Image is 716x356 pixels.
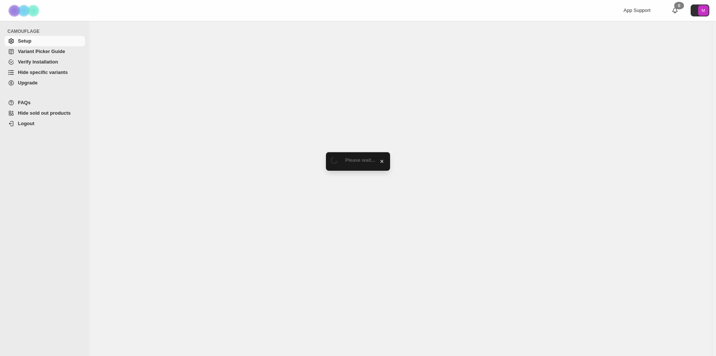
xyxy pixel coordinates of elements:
a: Logout [4,118,85,129]
span: Please wait... [345,157,376,163]
span: Hide specific variants [18,69,68,75]
a: Hide sold out products [4,108,85,118]
text: M [701,8,705,13]
span: Upgrade [18,80,38,86]
span: FAQs [18,100,31,105]
img: Camouflage [6,0,43,21]
span: Hide sold out products [18,110,71,116]
a: FAQs [4,97,85,108]
span: Setup [18,38,31,44]
span: CAMOUFLAGE [7,28,86,34]
a: Variant Picker Guide [4,46,85,57]
span: App Support [624,7,650,13]
span: Avatar with initials M [698,5,709,16]
a: Hide specific variants [4,67,85,78]
a: Upgrade [4,78,85,88]
a: 0 [671,7,679,14]
span: Variant Picker Guide [18,49,65,54]
a: Setup [4,36,85,46]
div: 0 [674,2,684,9]
span: Logout [18,121,34,126]
a: Verify Installation [4,57,85,67]
span: Verify Installation [18,59,58,65]
button: Avatar with initials M [691,4,709,16]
